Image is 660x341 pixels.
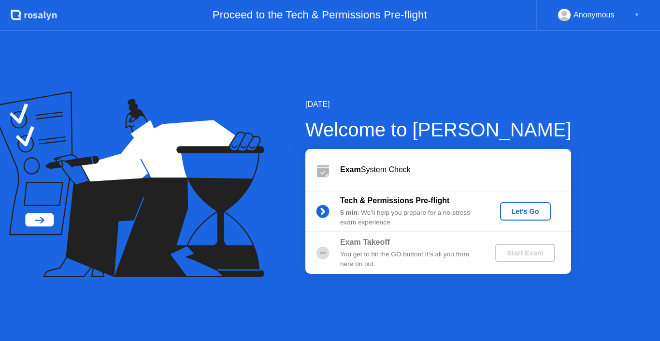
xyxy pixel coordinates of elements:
[504,208,547,215] div: Let's Go
[340,238,390,246] b: Exam Takeoff
[574,9,615,21] div: Anonymous
[500,202,551,221] button: Let's Go
[340,208,479,228] div: : We’ll help you prepare for a no-stress exam experience
[634,9,639,21] div: ▼
[340,196,449,205] b: Tech & Permissions Pre-flight
[499,249,551,257] div: Start Exam
[340,250,479,269] div: You get to hit the GO button! It’s all you from here on out
[305,99,572,110] div: [DATE]
[340,165,361,174] b: Exam
[305,115,572,144] div: Welcome to [PERSON_NAME]
[495,244,555,262] button: Start Exam
[340,209,358,216] b: 5 min
[340,164,571,176] div: System Check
